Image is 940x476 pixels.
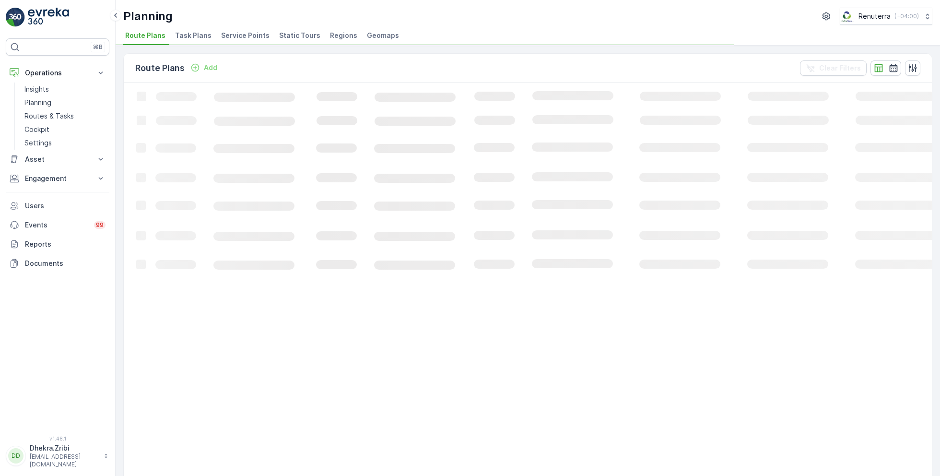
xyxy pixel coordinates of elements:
[279,31,320,40] span: Static Tours
[30,453,99,468] p: [EMAIL_ADDRESS][DOMAIN_NAME]
[6,150,109,169] button: Asset
[6,196,109,215] a: Users
[221,31,270,40] span: Service Points
[30,443,99,453] p: Dhekra.Zribi
[21,109,109,123] a: Routes & Tasks
[6,169,109,188] button: Engagement
[204,63,217,72] p: Add
[28,8,69,27] img: logo_light-DOdMpM7g.png
[21,83,109,96] a: Insights
[330,31,357,40] span: Regions
[894,12,919,20] p: ( +04:00 )
[24,84,49,94] p: Insights
[175,31,211,40] span: Task Plans
[858,12,891,21] p: Renuterra
[24,138,52,148] p: Settings
[800,60,867,76] button: Clear Filters
[123,9,173,24] p: Planning
[6,215,109,235] a: Events99
[25,220,88,230] p: Events
[25,259,106,268] p: Documents
[24,125,49,134] p: Cockpit
[6,254,109,273] a: Documents
[8,448,23,464] div: DD
[819,63,861,73] p: Clear Filters
[840,11,855,22] img: Screenshot_2024-07-26_at_13.33.01.png
[367,31,399,40] span: Geomaps
[96,221,104,229] p: 99
[24,111,74,121] p: Routes & Tasks
[135,61,185,75] p: Route Plans
[25,239,106,249] p: Reports
[21,123,109,136] a: Cockpit
[25,201,106,211] p: Users
[6,63,109,83] button: Operations
[6,8,25,27] img: logo
[6,235,109,254] a: Reports
[840,8,932,25] button: Renuterra(+04:00)
[25,68,90,78] p: Operations
[21,136,109,150] a: Settings
[24,98,51,107] p: Planning
[25,155,90,164] p: Asset
[25,174,90,183] p: Engagement
[21,96,109,109] a: Planning
[125,31,165,40] span: Route Plans
[6,436,109,441] span: v 1.48.1
[187,62,221,73] button: Add
[93,43,103,51] p: ⌘B
[6,443,109,468] button: DDDhekra.Zribi[EMAIL_ADDRESS][DOMAIN_NAME]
